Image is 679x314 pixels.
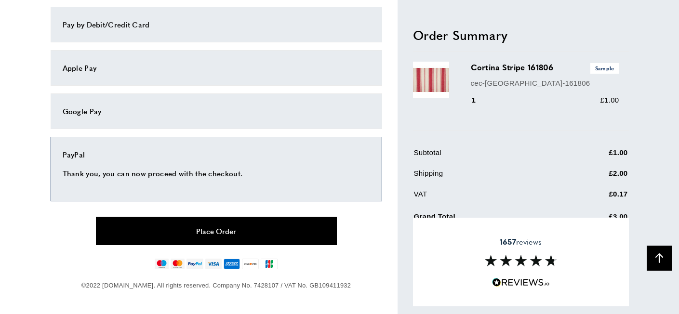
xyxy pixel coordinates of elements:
td: Shipping [414,168,560,186]
div: Google Pay [63,105,370,117]
img: paypal [186,259,203,269]
div: Apple Pay [63,62,370,74]
td: £1.00 [561,147,628,166]
img: visa [205,259,221,269]
img: american-express [224,259,240,269]
td: £2.00 [561,168,628,186]
img: maestro [155,259,169,269]
span: £1.00 [600,96,619,104]
span: reviews [500,237,542,247]
img: discover [242,259,259,269]
img: Reviews section [485,255,557,266]
img: mastercard [171,259,185,269]
h3: Cortina Stripe 161806 [471,62,619,73]
img: Cortina Stripe 161806 [413,62,449,98]
h2: Order Summary [413,26,629,43]
img: Reviews.io 5 stars [492,278,550,287]
td: Subtotal [414,147,560,166]
td: Grand Total [414,209,560,230]
strong: 1657 [500,236,516,247]
td: VAT [414,188,560,207]
td: £3.00 [561,209,628,230]
td: £0.17 [561,188,628,207]
p: Thank you, you can now proceed with the checkout. [63,168,370,179]
div: Pay by Debit/Credit Card [63,19,370,30]
div: PayPal [63,149,370,160]
span: Sample [590,63,619,73]
span: ©2022 [DOMAIN_NAME]. All rights reserved. Company No. 7428107 / VAT No. GB109411932 [81,282,351,289]
p: cec-[GEOGRAPHIC_DATA]-161806 [471,77,619,89]
img: jcb [261,259,278,269]
div: 1 [471,94,490,106]
button: Place Order [96,217,337,245]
